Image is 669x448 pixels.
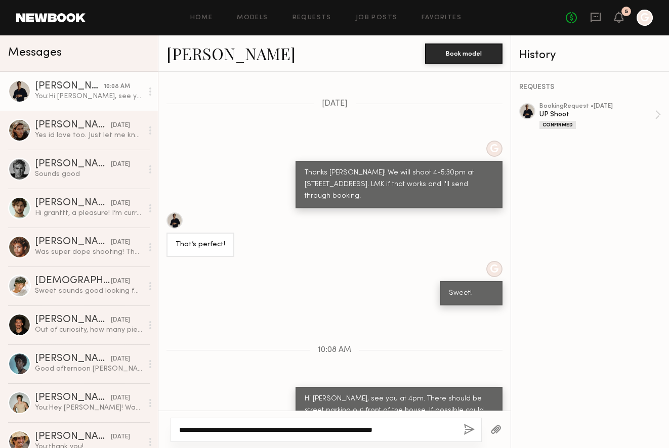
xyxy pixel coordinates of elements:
[322,100,348,108] span: [DATE]
[111,277,130,286] div: [DATE]
[104,82,130,92] div: 10:08 AM
[111,238,130,247] div: [DATE]
[8,47,62,59] span: Messages
[305,167,493,202] div: Thanks [PERSON_NAME]! We will shoot 4-5:30pm at [STREET_ADDRESS]. LMK if that works and i'll send...
[35,393,111,403] div: [PERSON_NAME]
[35,247,143,257] div: Was super dope shooting! Thanks for having me!
[292,15,331,21] a: Requests
[35,169,143,179] div: Sounds good
[111,121,130,130] div: [DATE]
[539,110,655,119] div: UP Shoot
[111,316,130,325] div: [DATE]
[35,198,111,208] div: [PERSON_NAME]
[637,10,653,26] a: G
[35,364,143,374] div: Good afternoon [PERSON_NAME], thank you for reaching out. I am impressed by the vintage designs o...
[35,315,111,325] div: [PERSON_NAME]
[519,50,661,61] div: History
[237,15,268,21] a: Models
[35,120,111,130] div: [PERSON_NAME]
[35,92,143,101] div: You: Hi [PERSON_NAME], see you at 4pm. There should be street parking out front of the house. If ...
[166,42,296,64] a: [PERSON_NAME]
[35,159,111,169] div: [PERSON_NAME]
[449,288,493,299] div: Sweet!
[111,393,130,403] div: [DATE]
[35,403,143,413] div: You: Hey [PERSON_NAME]! Wanted to send you some Summer pieces, pinged you on i g . LMK!
[35,130,143,140] div: Yes id love too. Just let me know when. Blessings
[539,121,576,129] div: Confirmed
[305,393,493,440] div: Hi [PERSON_NAME], see you at 4pm. There should be street parking out front of the house. If possi...
[425,43,503,64] button: Book model
[35,354,111,364] div: [PERSON_NAME]
[190,15,213,21] a: Home
[356,15,398,21] a: Job Posts
[422,15,462,21] a: Favorites
[35,81,104,92] div: [PERSON_NAME]
[111,432,130,442] div: [DATE]
[111,160,130,169] div: [DATE]
[425,49,503,57] a: Book model
[35,286,143,296] div: Sweet sounds good looking forward!!
[519,84,661,91] div: REQUESTS
[625,9,628,15] div: 5
[35,325,143,335] div: Out of curiosity, how many pieces would you be gifting?
[176,239,225,251] div: That’s perfect!
[35,276,111,286] div: [DEMOGRAPHIC_DATA][PERSON_NAME]
[111,354,130,364] div: [DATE]
[539,103,655,110] div: booking Request • [DATE]
[35,432,111,442] div: [PERSON_NAME]
[35,237,111,247] div: [PERSON_NAME]
[539,103,661,129] a: bookingRequest •[DATE]UP ShootConfirmed
[318,346,351,354] span: 10:08 AM
[35,208,143,218] div: Hi granttt, a pleasure! I’m currently planning to go to [GEOGRAPHIC_DATA] to do some work next month
[111,199,130,208] div: [DATE]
